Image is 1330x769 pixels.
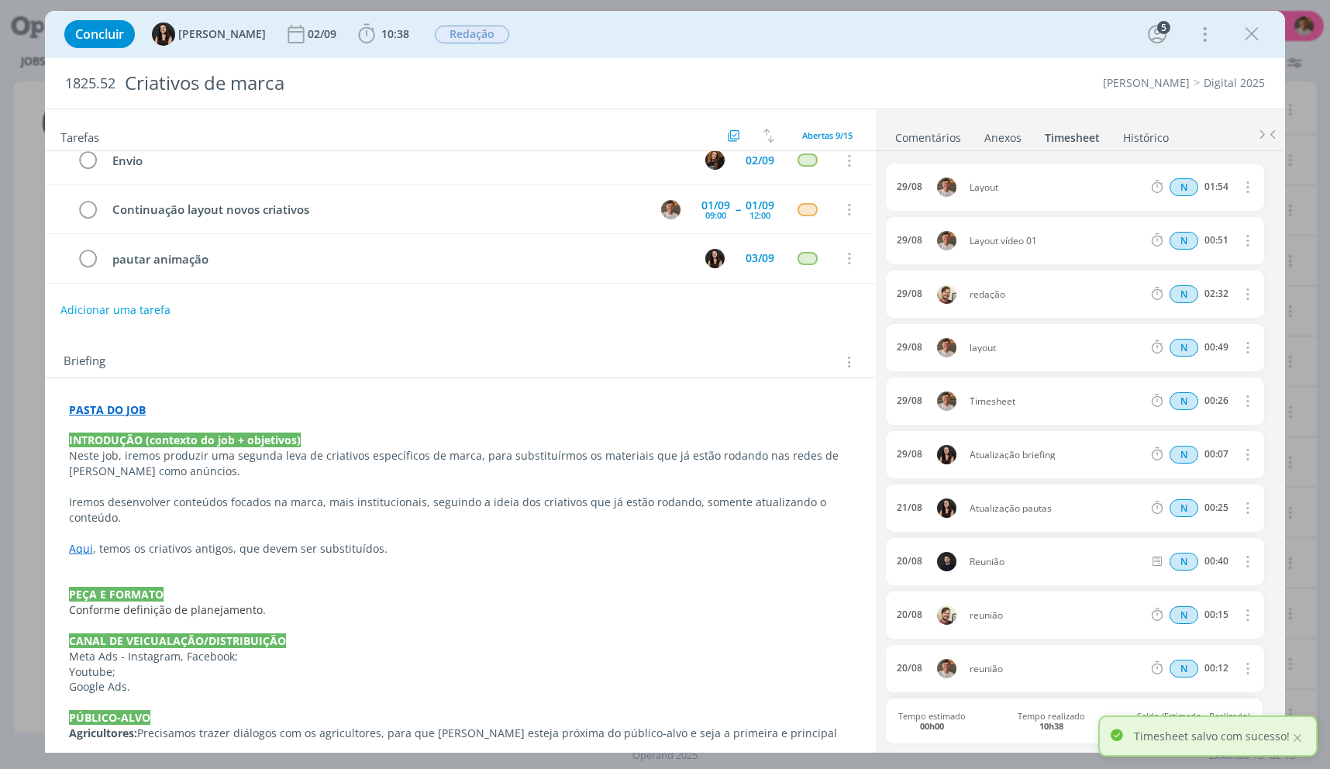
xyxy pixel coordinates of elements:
[435,26,509,43] span: Redação
[1044,123,1101,146] a: Timesheet
[60,126,99,145] span: Tarefas
[802,129,853,141] span: Abertas 9/15
[152,22,266,46] button: I[PERSON_NAME]
[963,343,1149,353] span: layout
[746,200,774,211] div: 01/09
[308,29,339,40] div: 02/09
[69,664,852,680] p: Youtube;
[1204,663,1228,674] div: 00:12
[705,249,725,268] img: I
[434,25,510,44] button: Redação
[746,253,774,264] div: 03/09
[1170,606,1198,624] div: Horas normais
[897,449,922,460] div: 29/08
[763,129,774,143] img: arrow-down-up.svg
[963,611,1149,620] span: reunião
[1170,446,1198,464] div: Horas normais
[897,502,922,513] div: 21/08
[701,200,730,211] div: 01/09
[69,433,301,447] strong: INTRODUÇÃO (contexto do job + objetivos)
[897,556,922,567] div: 20/08
[1204,75,1265,90] a: Digital 2025
[937,445,956,464] img: I
[937,231,956,250] img: T
[1170,606,1198,624] span: N
[1170,553,1198,571] span: N
[1157,21,1170,34] div: 5
[178,29,266,40] span: [PERSON_NAME]
[963,504,1149,513] span: Atualização pautas
[105,151,691,171] div: Envio
[1170,178,1198,196] div: Horas normais
[69,710,150,725] strong: PÚBLICO-ALVO
[1018,711,1085,731] span: Tempo realizado
[897,181,922,192] div: 29/08
[65,75,115,92] span: 1825.52
[69,587,164,602] strong: PEÇA E FORMATO
[897,663,922,674] div: 20/08
[1204,502,1228,513] div: 00:25
[354,22,413,47] button: 10:38
[937,178,956,197] img: T
[897,288,922,299] div: 29/08
[963,183,1149,192] span: Layout
[152,22,175,46] img: I
[69,541,852,557] p: , temos os criativos antigos, que devem ser substituídos.
[937,391,956,411] img: T
[749,211,770,219] div: 12:00
[75,28,124,40] span: Concluir
[105,250,691,269] div: pautar animação
[1170,553,1198,571] div: Horas normais
[1204,395,1228,406] div: 00:26
[69,402,146,417] a: PASTA DO JOB
[897,395,922,406] div: 29/08
[963,450,1149,460] span: Atualização briefing
[1204,556,1228,567] div: 00:40
[1170,339,1198,357] div: Horas normais
[105,200,646,219] div: Continuação layout novos criativos
[937,552,956,571] img: C
[897,609,922,620] div: 20/08
[1170,339,1198,357] span: N
[1145,22,1170,47] button: 5
[963,397,1149,406] span: Timesheet
[1170,392,1198,410] div: Horas normais
[1122,123,1170,146] a: Histórico
[69,602,266,617] span: Conforme definição de planejamento.
[1204,288,1228,299] div: 02:32
[1170,232,1198,250] span: N
[703,247,726,270] button: I
[1204,181,1228,192] div: 01:54
[661,200,681,219] img: T
[705,211,726,219] div: 09:00
[1170,232,1198,250] div: Horas normais
[1204,342,1228,353] div: 00:49
[1170,285,1198,303] span: N
[705,150,725,170] img: T
[69,495,852,526] p: Iremos desenvolver conteúdos focados na marca, mais institucionais, seguindo a ideia dos criativo...
[937,284,956,304] img: G
[60,296,171,324] button: Adicionar uma tarefa
[1170,178,1198,196] span: N
[1204,449,1228,460] div: 00:07
[1170,446,1198,464] span: N
[1170,392,1198,410] span: N
[1103,75,1190,90] a: [PERSON_NAME]
[381,26,409,41] span: 10:38
[703,149,726,172] button: T
[937,498,956,518] img: I
[963,290,1149,299] span: redação
[69,679,852,695] p: Google Ads.
[69,649,852,664] p: Meta Ads - Instagram, Facebook;
[45,11,1285,753] div: dialog
[69,541,93,556] a: Aqui
[1170,285,1198,303] div: Horas normais
[69,726,137,740] strong: Agricultores:
[659,198,682,221] button: T
[963,557,1149,567] span: Reunião
[64,352,105,372] span: Briefing
[963,664,1149,674] span: reunião
[1170,499,1198,517] span: N
[1170,660,1198,678] span: N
